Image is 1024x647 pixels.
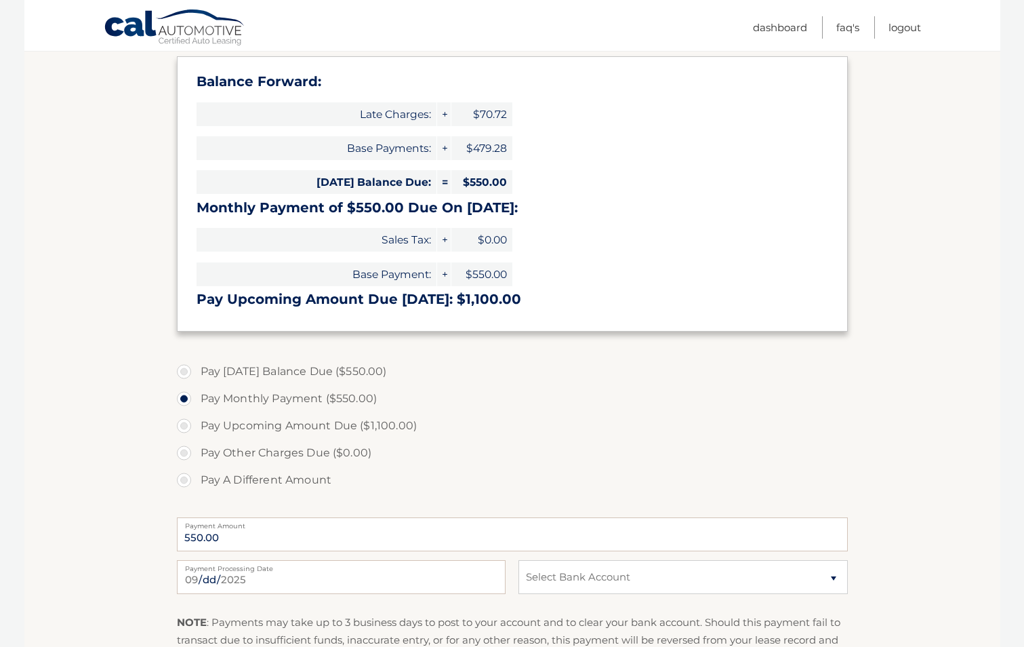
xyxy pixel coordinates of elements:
[197,73,828,90] h3: Balance Forward:
[177,616,207,629] strong: NOTE
[197,199,828,216] h3: Monthly Payment of $550.00 Due On [DATE]:
[177,385,848,412] label: Pay Monthly Payment ($550.00)
[177,412,848,439] label: Pay Upcoming Amount Due ($1,100.00)
[197,291,828,308] h3: Pay Upcoming Amount Due [DATE]: $1,100.00
[437,170,451,194] span: =
[451,262,512,286] span: $550.00
[888,16,921,39] a: Logout
[177,517,848,528] label: Payment Amount
[197,262,436,286] span: Base Payment:
[451,102,512,126] span: $70.72
[437,228,451,252] span: +
[177,560,506,571] label: Payment Processing Date
[753,16,807,39] a: Dashboard
[177,467,848,494] label: Pay A Different Amount
[197,136,436,160] span: Base Payments:
[177,560,506,594] input: Payment Date
[197,102,436,126] span: Late Charges:
[197,170,436,194] span: [DATE] Balance Due:
[177,439,848,467] label: Pay Other Charges Due ($0.00)
[451,228,512,252] span: $0.00
[104,9,246,48] a: Cal Automotive
[177,517,848,551] input: Payment Amount
[177,358,848,385] label: Pay [DATE] Balance Due ($550.00)
[437,136,451,160] span: +
[836,16,859,39] a: FAQ's
[437,262,451,286] span: +
[451,136,512,160] span: $479.28
[451,170,512,194] span: $550.00
[197,228,436,252] span: Sales Tax:
[437,102,451,126] span: +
